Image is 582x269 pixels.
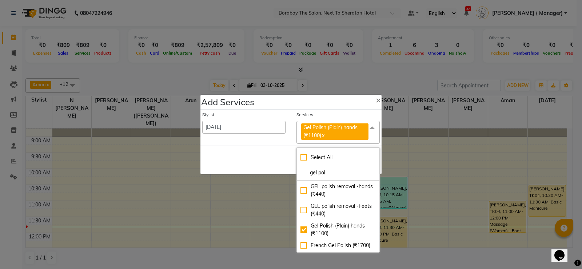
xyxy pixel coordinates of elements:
div: Select All [300,154,376,161]
h4: Add Services [201,95,254,108]
label: Stylist [202,111,214,118]
label: Services [296,111,313,118]
input: multiselect-search [300,169,376,177]
div: French Gel Polish (₹1700) [300,242,376,249]
span: × [376,94,381,105]
a: x [321,132,324,139]
div: Gel Polish (Plain) hands (₹1100) [300,222,376,237]
div: GEL polish removal -hands (₹440) [300,183,376,198]
span: Gel Polish (Plain) hands (₹1100) [303,124,358,138]
button: Close [370,90,387,110]
iframe: chat widget [551,240,575,262]
div: GEL polish removal -Feets (₹440) [300,202,376,218]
